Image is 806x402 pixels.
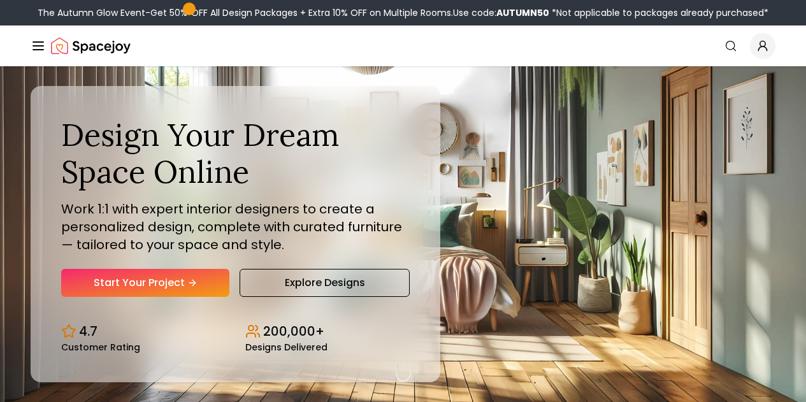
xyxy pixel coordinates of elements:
[61,200,410,254] p: Work 1:1 with expert interior designers to create a personalized design, complete with curated fu...
[79,322,97,340] p: 4.7
[240,269,409,297] a: Explore Designs
[245,343,327,352] small: Designs Delivered
[51,33,131,59] a: Spacejoy
[263,322,324,340] p: 200,000+
[61,312,410,352] div: Design stats
[38,6,768,19] div: The Autumn Glow Event-Get 50% OFF All Design Packages + Extra 10% OFF on Multiple Rooms.
[496,6,549,19] b: AUTUMN50
[61,269,229,297] a: Start Your Project
[61,343,140,352] small: Customer Rating
[31,25,775,66] nav: Global
[51,33,131,59] img: Spacejoy Logo
[453,6,549,19] span: Use code:
[61,117,410,190] h1: Design Your Dream Space Online
[549,6,768,19] span: *Not applicable to packages already purchased*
